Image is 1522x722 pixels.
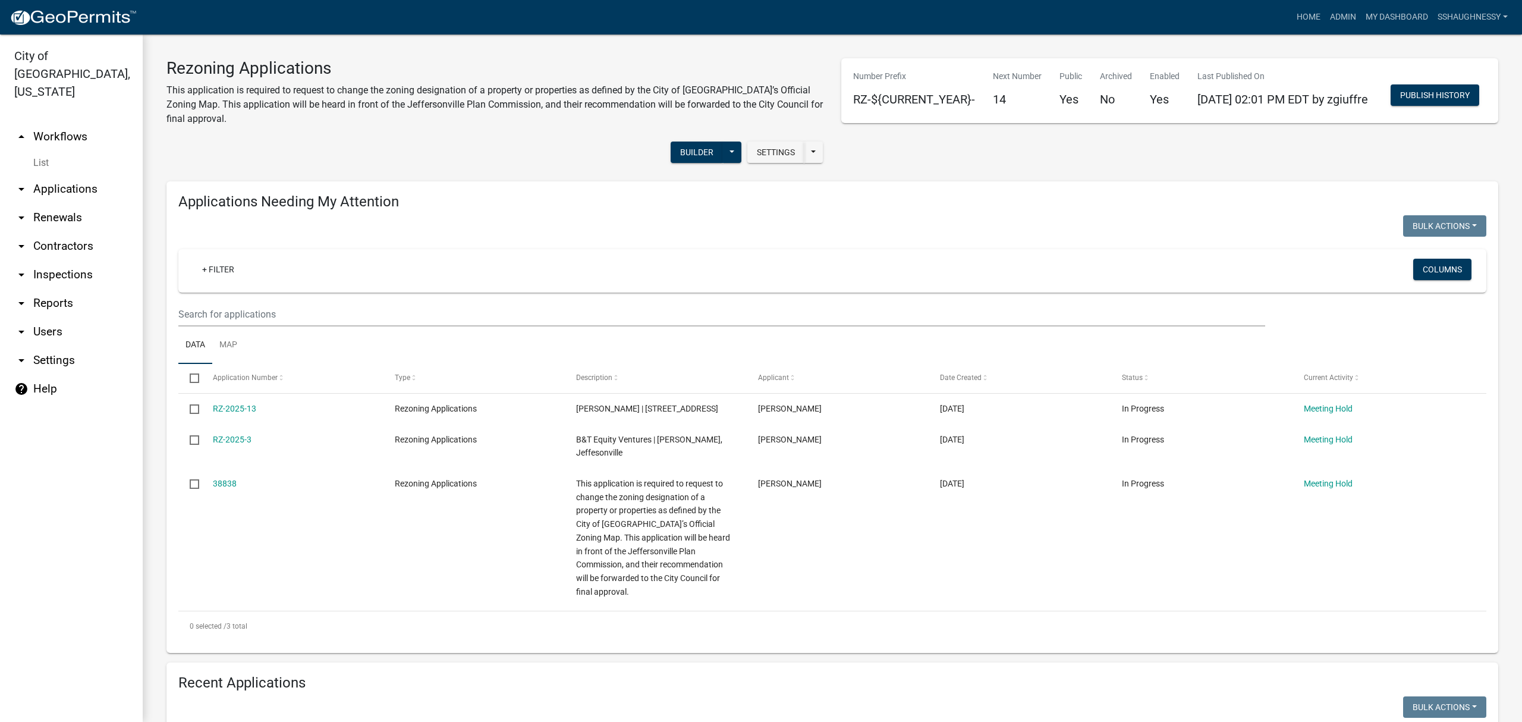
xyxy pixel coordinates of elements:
i: arrow_drop_down [14,268,29,282]
a: Meeting Hold [1304,479,1353,488]
span: Status [1122,373,1143,382]
datatable-header-cell: Description [565,364,747,393]
a: Map [212,327,244,365]
a: Home [1292,6,1325,29]
p: Enabled [1150,70,1180,83]
a: RZ-2025-13 [213,404,256,413]
a: Data [178,327,212,365]
i: arrow_drop_down [14,325,29,339]
a: Meeting Hold [1304,435,1353,444]
a: Admin [1325,6,1361,29]
button: Bulk Actions [1403,215,1486,237]
h3: Rezoning Applications [166,58,823,79]
button: Builder [671,142,723,163]
span: 03/04/2025 [940,435,964,444]
i: arrow_drop_down [14,353,29,368]
button: Publish History [1391,84,1479,106]
span: Rezoning Applications [395,479,477,488]
button: Settings [747,142,804,163]
h4: Applications Needing My Attention [178,193,1486,211]
datatable-header-cell: Applicant [747,364,929,393]
span: In Progress [1122,404,1164,413]
span: 0 selected / [190,622,227,630]
input: Search for applications [178,302,1265,327]
p: Last Published On [1197,70,1368,83]
span: 10/08/2025 [940,404,964,413]
wm-modal-confirm: Workflow Publish History [1391,92,1479,101]
h5: RZ-${CURRENT_YEAR}- [853,92,975,106]
span: Jacob Knigge | 5030 Hamburg Pike, Jeffersonville, IN 47130 [576,404,718,413]
i: arrow_drop_down [14,296,29,310]
datatable-header-cell: Status [1111,364,1293,393]
p: Number Prefix [853,70,975,83]
datatable-header-cell: Application Number [201,364,383,393]
datatable-header-cell: Current Activity [1293,364,1474,393]
span: This application is required to request to change the zoning designation of a property or propert... [576,479,730,597]
span: Current Activity [1304,373,1353,382]
button: Columns [1413,259,1471,280]
datatable-header-cell: Select [178,364,201,393]
span: In Progress [1122,435,1164,444]
a: My Dashboard [1361,6,1433,29]
span: In Progress [1122,479,1164,488]
span: Rezoning Applications [395,404,477,413]
i: arrow_drop_down [14,239,29,253]
p: Public [1059,70,1082,83]
a: RZ-2025-3 [213,435,251,444]
a: + Filter [193,259,244,280]
span: Jacob Knigge [758,404,822,413]
h5: Yes [1059,92,1082,106]
h5: Yes [1150,92,1180,106]
i: help [14,382,29,396]
p: This application is required to request to change the zoning designation of a property or propert... [166,83,823,126]
div: 3 total [178,611,1486,641]
datatable-header-cell: Type [383,364,565,393]
span: [DATE] 02:01 PM EDT by zgiuffre [1197,92,1368,106]
span: Applicant [758,373,789,382]
span: MARK WINTERNHEIMER [758,479,822,488]
span: Jason Copperwaite [758,435,822,444]
span: Description [576,373,612,382]
i: arrow_drop_down [14,211,29,225]
button: Bulk Actions [1403,696,1486,718]
a: 38838 [213,479,237,488]
span: B&T Equity Ventures | Reeds Lane, Jeffesonville [576,435,722,458]
span: Date Created [940,373,982,382]
span: 04/21/2022 [940,479,964,488]
i: arrow_drop_down [14,182,29,196]
span: Rezoning Applications [395,435,477,444]
p: Archived [1100,70,1132,83]
p: Next Number [993,70,1042,83]
a: Meeting Hold [1304,404,1353,413]
span: Type [395,373,410,382]
span: Application Number [213,373,278,382]
i: arrow_drop_up [14,130,29,144]
h5: 14 [993,92,1042,106]
h4: Recent Applications [178,674,1486,692]
datatable-header-cell: Date Created [929,364,1111,393]
a: sshaughnessy [1433,6,1512,29]
h5: No [1100,92,1132,106]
